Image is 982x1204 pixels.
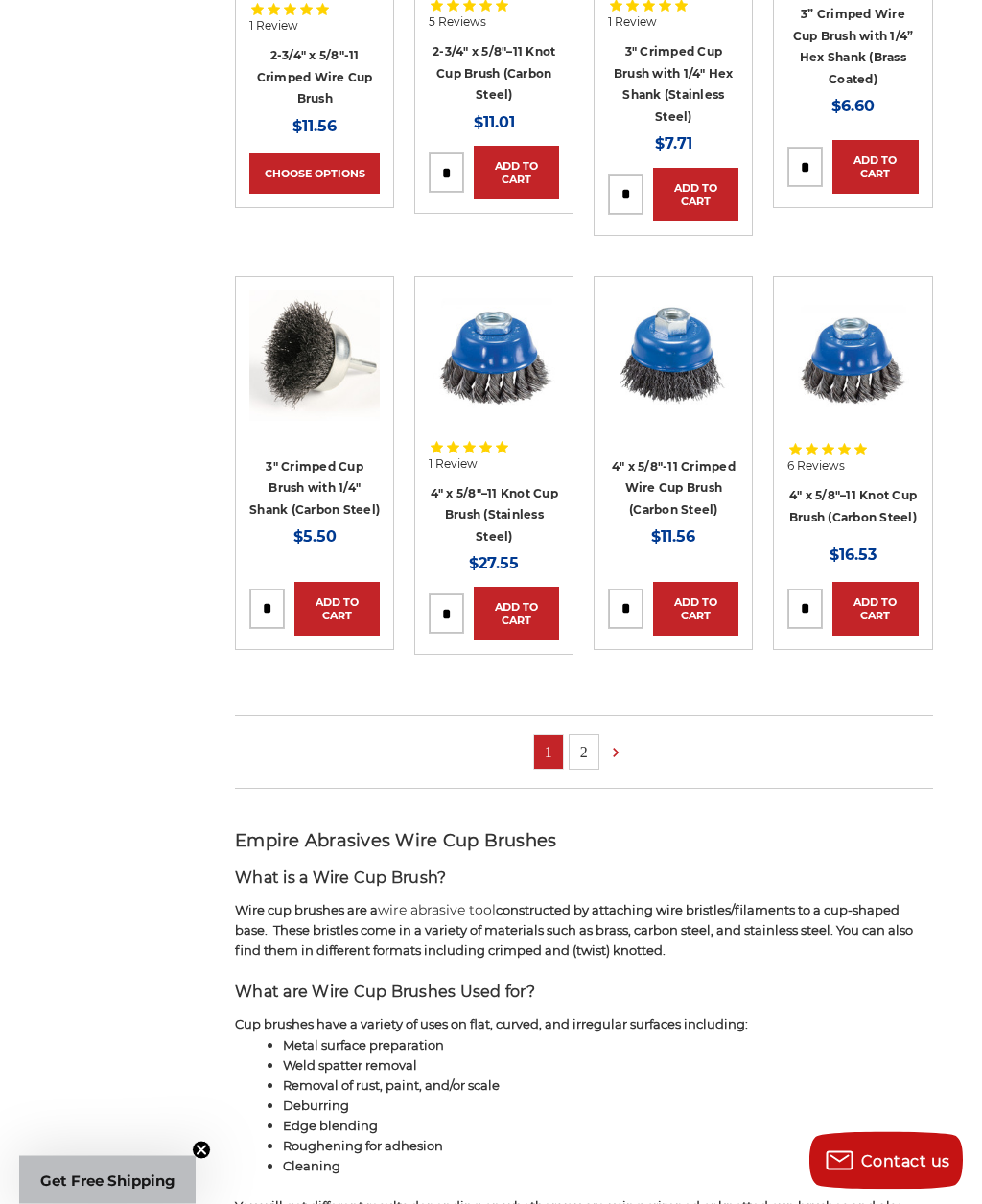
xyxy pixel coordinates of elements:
[655,135,692,153] span: $7.71
[832,141,918,195] a: Add to Cart
[653,583,738,637] a: Add to Cart
[651,528,695,546] span: $11.56
[19,1156,196,1204] div: Get Free ShippingClose teaser
[653,169,738,222] a: Add to Cart
[283,1119,378,1134] span: Edge blending
[474,588,559,641] a: Add to Cart
[249,154,380,195] a: Choose Options
[534,736,563,770] a: 1
[283,1038,444,1053] span: Metal surface preparation
[249,291,380,422] img: Crimped Wire Cup Brush with Shank
[249,21,298,33] span: 1 Review
[257,49,373,106] a: 2-3/4" x 5/8"-11 Crimped Wire Cup Brush
[861,1152,950,1170] span: Contact us
[612,460,736,518] a: 4" x 5/8"-11 Crimped Wire Cup Brush (Carbon Steel)
[249,460,380,518] a: 3" Crimped Cup Brush with 1/4" Shank (Carbon Steel)
[283,1078,500,1094] span: Removal of rust, paint, and/or scale
[235,984,535,1002] span: What are Wire Cup Brushes Used for?
[431,487,558,544] a: 4″ x 5/8″–11 Knot Cup Brush (Stainless Steel)
[830,546,877,565] span: $16.53
[283,1139,443,1154] span: Roughening for adhesion
[235,903,913,959] span: Wire cup brushes are a constructed by attaching wire bristles/filaments to a cup-shaped base. The...
[614,45,734,125] a: 3" Crimped Cup Brush with 1/4" Hex Shank (Stainless Steel)
[609,291,738,422] img: 4" x 5/8"-11 Crimped Wire Cup Brush (Carbon Steel)
[789,489,917,525] a: 4″ x 5/8″–11 Knot Cup Brush (Carbon Steel)
[809,1132,963,1190] button: Contact us
[433,45,555,103] a: 2-3/4″ x 5/8″–11 Knot Cup Brush (Carbon Steel)
[40,1171,175,1190] span: Get Free Shipping
[832,583,918,637] a: Add to Cart
[793,8,914,87] a: 3” Crimped Wire Cup Brush with 1/4” Hex Shank (Brass Coated)
[235,831,556,852] span: Empire Abrasives Wire Cup Brushes
[474,147,559,200] a: Add to Cart
[429,291,559,422] img: 4″ x 5/8″–11 Knot Cup Brush (Stainless Steel)
[474,114,515,132] span: $11.01
[283,1159,340,1174] span: Cleaning
[570,736,598,770] a: 2
[294,583,380,637] a: Add to Cart
[293,528,337,546] span: $5.50
[292,118,337,136] span: $11.56
[192,1141,211,1160] button: Close teaser
[787,461,845,473] span: 6 Reviews
[469,555,519,573] span: $27.55
[608,291,738,422] a: 4" x 5/8"-11 Crimped Wire Cup Brush (Carbon Steel)
[235,1017,748,1032] span: Cup brushes have a variety of uses on flat, curved, and irregular surfaces including:
[378,902,496,919] a: wire abrasive tool
[283,1099,349,1114] span: Deburring
[831,98,875,116] span: $6.60
[429,17,486,29] span: 5 Reviews
[608,17,657,29] span: 1 Review
[235,869,446,888] span: What is a Wire Cup Brush?
[787,291,918,422] img: 4″ x 5/8″–11 Knot Cup Brush (Carbon Steel)
[283,1058,417,1074] span: Weld spatter removal
[429,459,478,471] span: 1 Review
